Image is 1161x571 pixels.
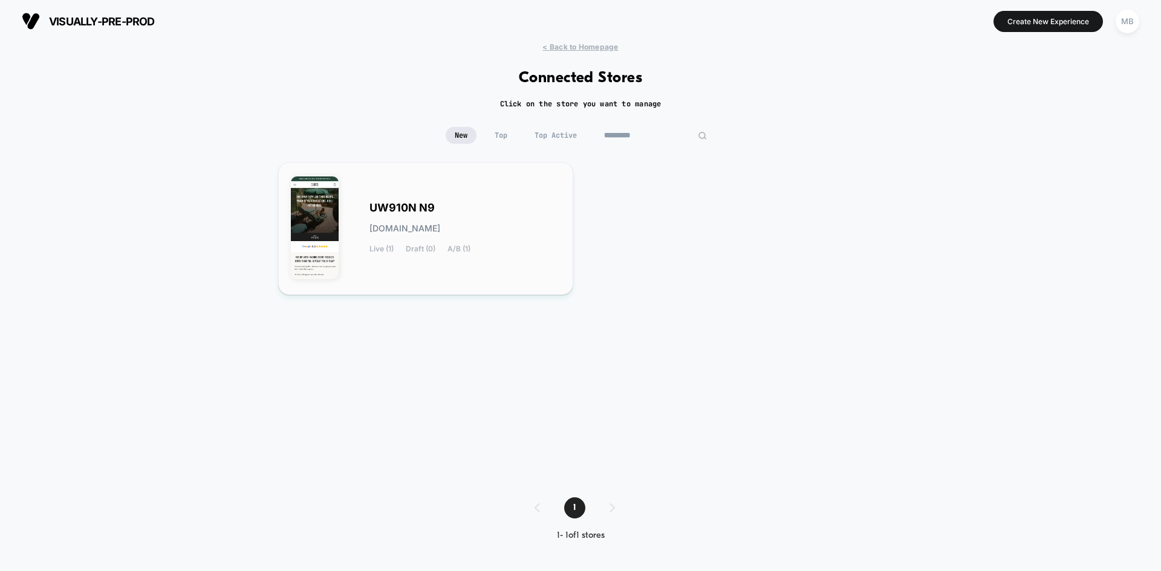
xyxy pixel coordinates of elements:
[369,245,394,253] span: Live (1)
[49,15,155,28] span: visually-pre-prod
[1116,10,1139,33] div: MB
[447,245,470,253] span: A/B (1)
[519,69,643,87] h1: Connected Stores
[1112,9,1143,34] button: MB
[542,42,618,51] span: < Back to Homepage
[564,497,585,518] span: 1
[18,11,158,31] button: visually-pre-prod
[486,127,516,144] span: Top
[369,224,440,233] span: [DOMAIN_NAME]
[22,12,40,30] img: Visually logo
[698,131,707,140] img: edit
[446,127,476,144] span: New
[500,99,662,109] h2: Click on the store you want to manage
[406,245,435,253] span: Draft (0)
[291,176,339,279] img: UW910N_N9
[522,531,639,541] div: 1 - 1 of 1 stores
[369,204,435,212] span: UW910N N9
[994,11,1103,32] button: Create New Experience
[525,127,586,144] span: Top Active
